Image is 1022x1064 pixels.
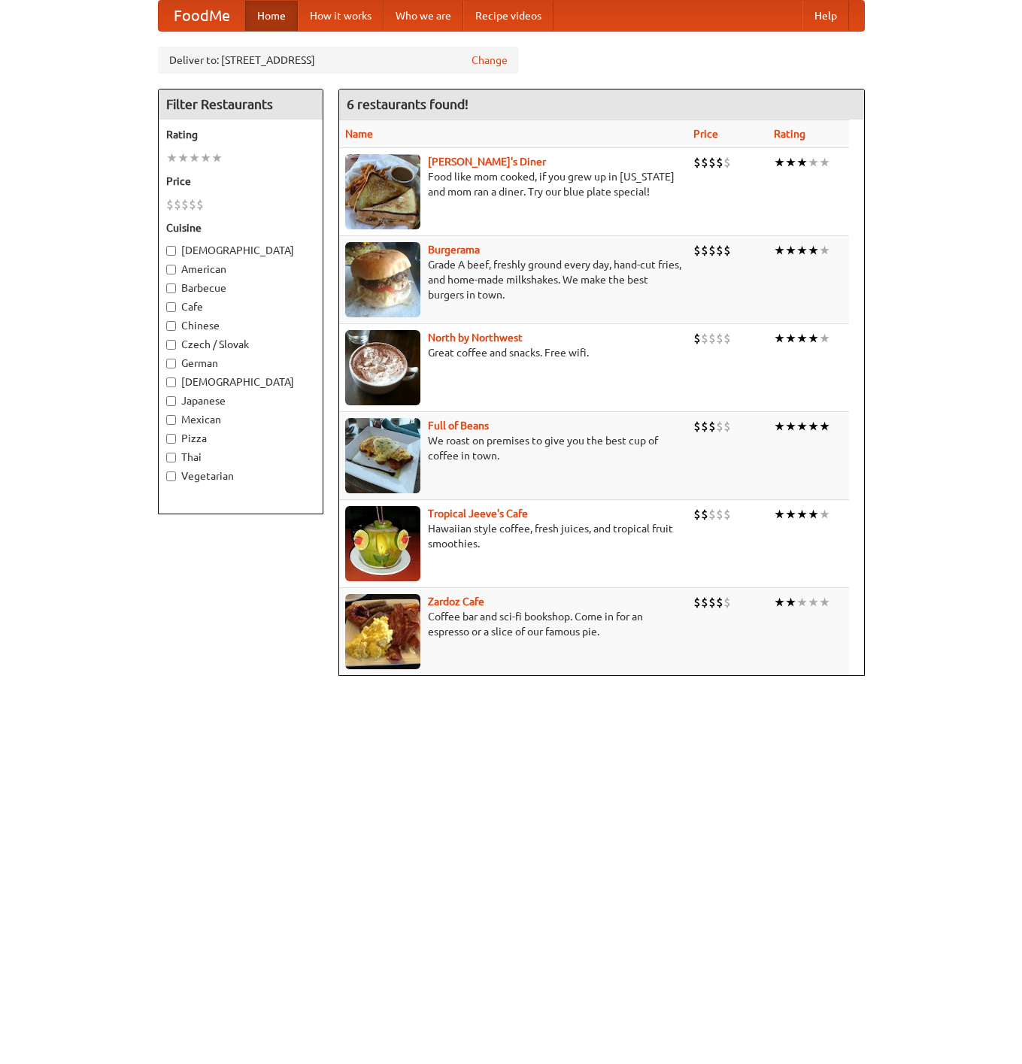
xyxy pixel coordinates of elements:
[716,506,723,523] li: $
[693,128,718,140] a: Price
[774,330,785,347] li: ★
[166,450,315,465] label: Thai
[200,150,211,166] li: ★
[693,242,701,259] li: $
[774,594,785,611] li: ★
[166,150,177,166] li: ★
[166,396,176,406] input: Japanese
[808,242,819,259] li: ★
[785,242,796,259] li: ★
[693,154,701,171] li: $
[345,521,681,551] p: Hawaiian style coffee, fresh juices, and tropical fruit smoothies.
[345,418,420,493] img: beans.jpg
[463,1,553,31] a: Recipe videos
[196,196,204,213] li: $
[166,299,315,314] label: Cafe
[716,418,723,435] li: $
[774,506,785,523] li: ★
[298,1,384,31] a: How it works
[166,468,315,483] label: Vegetarian
[245,1,298,31] a: Home
[701,330,708,347] li: $
[166,340,176,350] input: Czech / Slovak
[345,169,681,199] p: Food like mom cooked, if you grew up in [US_STATE] and mom ran a diner. Try our blue plate special!
[177,150,189,166] li: ★
[785,418,796,435] li: ★
[819,418,830,435] li: ★
[708,154,716,171] li: $
[166,359,176,368] input: German
[159,1,245,31] a: FoodMe
[166,246,176,256] input: [DEMOGRAPHIC_DATA]
[796,594,808,611] li: ★
[701,418,708,435] li: $
[166,280,315,296] label: Barbecue
[716,594,723,611] li: $
[428,596,484,608] a: Zardoz Cafe
[723,154,731,171] li: $
[166,265,176,274] input: American
[701,154,708,171] li: $
[708,330,716,347] li: $
[428,508,528,520] a: Tropical Jeeve's Cafe
[166,318,315,333] label: Chinese
[708,242,716,259] li: $
[774,242,785,259] li: ★
[166,283,176,293] input: Barbecue
[166,377,176,387] input: [DEMOGRAPHIC_DATA]
[808,418,819,435] li: ★
[701,506,708,523] li: $
[345,506,420,581] img: jeeves.jpg
[158,47,519,74] div: Deliver to: [STREET_ADDRESS]
[166,453,176,462] input: Thai
[819,242,830,259] li: ★
[701,594,708,611] li: $
[166,471,176,481] input: Vegetarian
[181,196,189,213] li: $
[345,128,373,140] a: Name
[472,53,508,68] a: Change
[808,330,819,347] li: ★
[693,330,701,347] li: $
[774,154,785,171] li: ★
[785,330,796,347] li: ★
[723,330,731,347] li: $
[428,244,480,256] a: Burgerama
[166,431,315,446] label: Pizza
[345,433,681,463] p: We roast on premises to give you the best cup of coffee in town.
[708,506,716,523] li: $
[345,345,681,360] p: Great coffee and snacks. Free wifi.
[785,154,796,171] li: ★
[166,321,176,331] input: Chinese
[189,150,200,166] li: ★
[345,242,420,317] img: burgerama.jpg
[716,154,723,171] li: $
[796,418,808,435] li: ★
[693,506,701,523] li: $
[166,127,315,142] h5: Rating
[428,332,523,344] a: North by Northwest
[774,128,805,140] a: Rating
[819,506,830,523] li: ★
[211,150,223,166] li: ★
[808,154,819,171] li: ★
[796,154,808,171] li: ★
[166,374,315,390] label: [DEMOGRAPHIC_DATA]
[796,506,808,523] li: ★
[819,154,830,171] li: ★
[808,506,819,523] li: ★
[166,220,315,235] h5: Cuisine
[802,1,849,31] a: Help
[345,609,681,639] p: Coffee bar and sci-fi bookshop. Come in for an espresso or a slice of our famous pie.
[796,330,808,347] li: ★
[723,242,731,259] li: $
[723,594,731,611] li: $
[819,330,830,347] li: ★
[808,594,819,611] li: ★
[428,156,546,168] a: [PERSON_NAME]'s Diner
[345,154,420,229] img: sallys.jpg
